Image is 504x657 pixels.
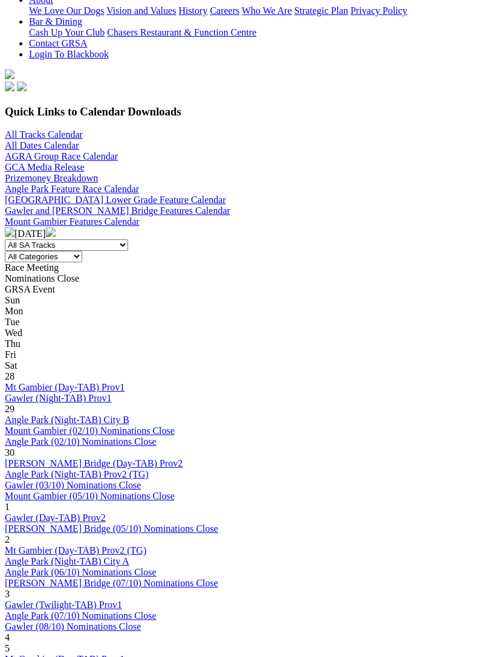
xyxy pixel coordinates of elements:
div: Sun [5,295,499,306]
a: Mt Gambier (Day-TAB) Prov1 [5,382,124,392]
a: Angle Park (Night-TAB) City B [5,415,129,425]
a: Gawler and [PERSON_NAME] Bridge Features Calendar [5,206,230,216]
a: History [178,5,207,16]
span: 28 [5,371,15,381]
img: twitter.svg [17,82,27,91]
a: We Love Our Dogs [29,5,104,16]
a: All Dates Calendar [5,140,79,150]
span: 4 [5,632,10,642]
span: 3 [5,589,10,599]
a: Angle Park (Night-TAB) City A [5,556,129,566]
a: Mt Gambier (Day-TAB) Prov2 (TG) [5,545,146,555]
div: Nominations Close [5,273,499,284]
a: Gawler (08/10) Nominations Close [5,621,141,632]
a: Mount Gambier (02/10) Nominations Close [5,426,175,436]
a: Privacy Policy [351,5,407,16]
a: All Tracks Calendar [5,129,83,140]
div: Thu [5,338,499,349]
a: Gawler (Day-TAB) Prov2 [5,513,106,523]
div: Bar & Dining [29,27,499,38]
a: [PERSON_NAME] Bridge (Day-TAB) Prov2 [5,458,183,468]
a: Mount Gambier Features Calendar [5,216,140,227]
a: Chasers Restaurant & Function Centre [107,27,256,37]
img: facebook.svg [5,82,15,91]
div: Tue [5,317,499,328]
a: Careers [210,5,239,16]
a: Angle Park (Night-TAB) Prov2 (TG) [5,469,149,479]
a: Angle Park (02/10) Nominations Close [5,436,157,447]
span: 30 [5,447,15,458]
a: Gawler (03/10) Nominations Close [5,480,141,490]
div: GRSA Event [5,284,499,295]
a: Bar & Dining [29,16,82,27]
a: Strategic Plan [294,5,348,16]
a: Prizemoney Breakdown [5,173,98,183]
a: Angle Park (06/10) Nominations Close [5,567,157,577]
img: chevron-left-pager-white.svg [5,227,15,237]
span: 29 [5,404,15,414]
a: Cash Up Your Club [29,27,105,37]
span: 5 [5,643,10,653]
a: Angle Park (07/10) Nominations Close [5,610,157,621]
h3: Quick Links to Calendar Downloads [5,105,499,118]
a: Angle Park Feature Race Calendar [5,184,139,194]
a: AGRA Group Race Calendar [5,151,118,161]
a: GCA Media Release [5,162,85,172]
div: Fri [5,349,499,360]
a: Vision and Values [106,5,176,16]
a: Gawler (Twilight-TAB) Prov1 [5,600,122,610]
a: [PERSON_NAME] Bridge (07/10) Nominations Close [5,578,218,588]
div: About [29,5,499,16]
span: 1 [5,502,10,512]
div: Sat [5,360,499,371]
a: [GEOGRAPHIC_DATA] Lower Grade Feature Calendar [5,195,226,205]
a: Who We Are [242,5,292,16]
a: Mount Gambier (05/10) Nominations Close [5,491,175,501]
div: Mon [5,306,499,317]
a: [PERSON_NAME] Bridge (05/10) Nominations Close [5,523,218,534]
span: 2 [5,534,10,545]
a: Contact GRSA [29,38,87,48]
div: Race Meeting [5,262,499,273]
a: Login To Blackbook [29,49,109,59]
div: Wed [5,328,499,338]
img: chevron-right-pager-white.svg [46,227,56,237]
div: [DATE] [5,227,499,239]
img: logo-grsa-white.png [5,70,15,79]
a: Gawler (Night-TAB) Prov1 [5,393,111,403]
